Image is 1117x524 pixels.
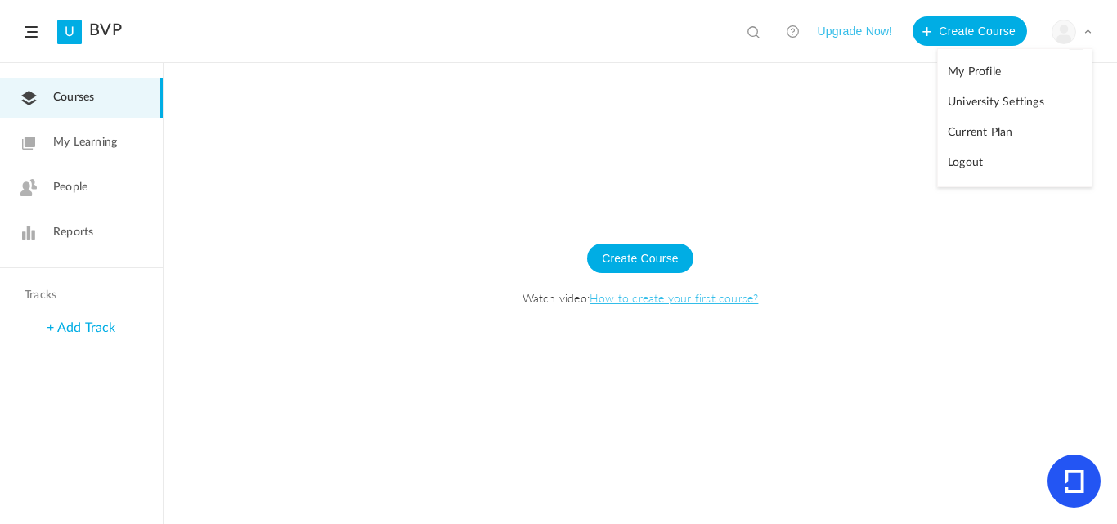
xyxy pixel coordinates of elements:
span: Reports [53,224,93,241]
span: Courses [53,89,94,106]
button: Upgrade Now! [817,16,892,46]
a: U [57,20,82,44]
a: BVP [89,20,122,40]
h4: Tracks [25,289,134,302]
button: Create Course [913,16,1027,46]
a: + Add Track [47,321,115,334]
img: user-image.png [1052,20,1075,43]
button: Create Course [587,244,693,273]
a: My Profile [938,57,1092,87]
a: University Settings [938,87,1092,118]
span: People [53,179,87,196]
span: My Learning [53,134,117,151]
a: How to create your first course? [590,289,758,306]
span: Watch video: [180,289,1101,306]
a: Current Plan [938,118,1092,148]
a: Logout [938,148,1092,178]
